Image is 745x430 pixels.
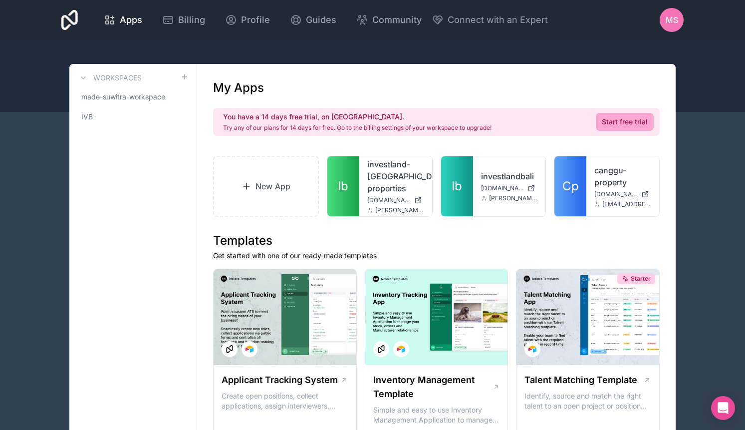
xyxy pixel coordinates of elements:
a: canggu-property [594,164,651,188]
a: Start free trial [596,113,654,131]
h1: Templates [213,233,660,249]
a: made-suwitra-workspace [77,88,189,106]
span: made-suwitra-workspace [81,92,165,102]
p: Get started with one of our ready-made templates [213,251,660,261]
span: Ib [338,178,348,194]
span: [DOMAIN_NAME] [594,190,637,198]
p: Create open positions, collect applications, assign interviewers, centralise candidate feedback a... [222,391,348,411]
span: [PERSON_NAME][EMAIL_ADDRESS][PERSON_NAME][DOMAIN_NAME] [375,206,424,214]
span: IVB [81,112,93,122]
h2: You have a 14 days free trial, on [GEOGRAPHIC_DATA]. [223,112,492,122]
a: Cp [554,156,586,216]
a: Guides [282,9,344,31]
span: Ib [452,178,462,194]
a: investlandbali [481,170,538,182]
span: Starter [631,275,651,283]
a: New App [213,156,319,217]
img: Airtable Logo [246,345,253,353]
span: Cp [562,178,579,194]
span: [PERSON_NAME][EMAIL_ADDRESS][PERSON_NAME][DOMAIN_NAME] [489,194,538,202]
span: Community [372,13,422,27]
a: IVB [77,108,189,126]
span: [EMAIL_ADDRESS][DOMAIN_NAME] [602,200,651,208]
img: Airtable Logo [528,345,536,353]
h1: Inventory Management Template [373,373,493,401]
h3: Workspaces [93,73,142,83]
a: Ib [327,156,359,216]
span: Connect with an Expert [448,13,548,27]
a: Workspaces [77,72,142,84]
span: Billing [178,13,205,27]
img: Airtable Logo [397,345,405,353]
a: [DOMAIN_NAME] [594,190,651,198]
a: Profile [217,9,278,31]
a: Community [348,9,430,31]
a: investland-[GEOGRAPHIC_DATA]-properties [367,158,424,194]
a: [DOMAIN_NAME] [481,184,538,192]
span: [DOMAIN_NAME] [367,196,410,204]
p: Identify, source and match the right talent to an open project or position with our Talent Matchi... [524,391,651,411]
span: Profile [241,13,270,27]
span: MS [666,14,678,26]
p: Try any of our plans for 14 days for free. Go to the billing settings of your workspace to upgrade! [223,124,492,132]
button: Connect with an Expert [432,13,548,27]
a: Ib [441,156,473,216]
a: Billing [154,9,213,31]
p: Simple and easy to use Inventory Management Application to manage your stock, orders and Manufact... [373,405,500,425]
span: Guides [306,13,336,27]
h1: Applicant Tracking System [222,373,338,387]
a: Apps [96,9,150,31]
h1: My Apps [213,80,264,96]
h1: Talent Matching Template [524,373,637,387]
div: Open Intercom Messenger [711,396,735,420]
a: [DOMAIN_NAME] [367,196,424,204]
span: [DOMAIN_NAME] [481,184,524,192]
span: Apps [120,13,142,27]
